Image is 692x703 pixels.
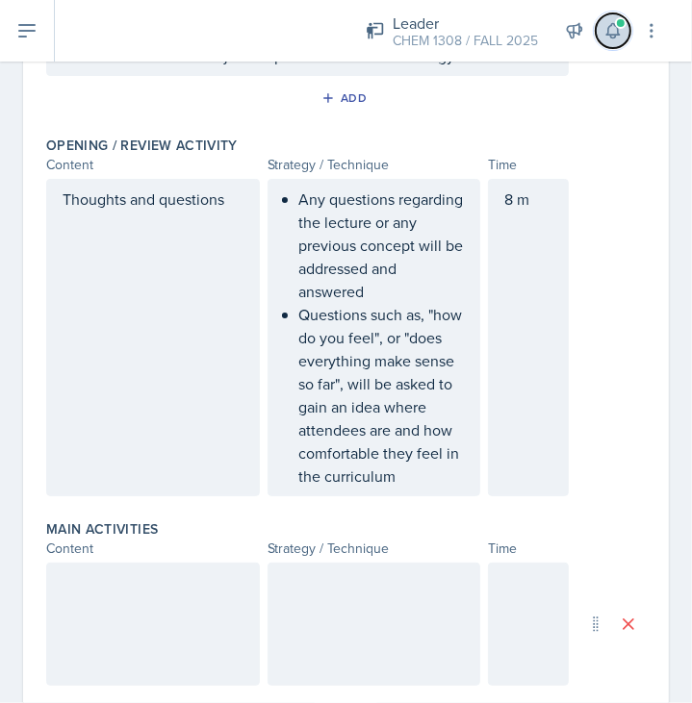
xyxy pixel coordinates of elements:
button: Add [315,84,377,113]
p: 8 m [504,188,552,211]
div: Time [488,539,569,559]
div: Strategy / Technique [268,155,481,175]
div: Content [46,539,260,559]
div: Add [325,90,367,106]
div: Content [46,155,260,175]
div: CHEM 1308 / FALL 2025 [393,31,538,51]
p: Questions such as, "how do you feel", or "does everything make sense so far", will be asked to ga... [299,303,465,488]
label: Opening / Review Activity [46,136,238,155]
div: Leader [393,12,538,35]
label: Main Activities [46,519,158,539]
p: Any questions regarding the lecture or any previous concept will be addressed and answered [299,188,465,303]
div: Time [488,155,569,175]
div: Strategy / Technique [268,539,481,559]
p: Thoughts and questions [63,188,243,211]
